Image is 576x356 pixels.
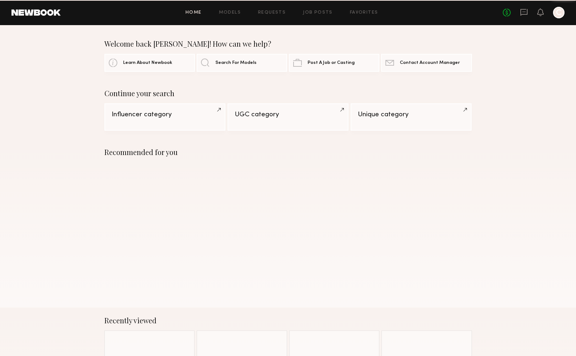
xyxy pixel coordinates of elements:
[104,54,195,72] a: Learn About Newbook
[350,10,378,15] a: Favorites
[258,10,286,15] a: Requests
[186,10,202,15] a: Home
[123,61,172,65] span: Learn About Newbook
[235,111,341,118] div: UGC category
[381,54,472,72] a: Contact Account Manager
[104,148,472,156] div: Recommended for you
[215,61,257,65] span: Search For Models
[228,103,348,131] a: UGC category
[303,10,333,15] a: Job Posts
[553,7,565,18] a: C
[308,61,355,65] span: Post A Job or Casting
[197,54,287,72] a: Search For Models
[289,54,379,72] a: Post A Job or Casting
[400,61,460,65] span: Contact Account Manager
[219,10,241,15] a: Models
[104,316,472,325] div: Recently viewed
[104,103,225,131] a: Influencer category
[112,111,218,118] div: Influencer category
[104,39,472,48] div: Welcome back [PERSON_NAME]! How can we help?
[358,111,464,118] div: Unique category
[104,89,472,98] div: Continue your search
[351,103,472,131] a: Unique category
